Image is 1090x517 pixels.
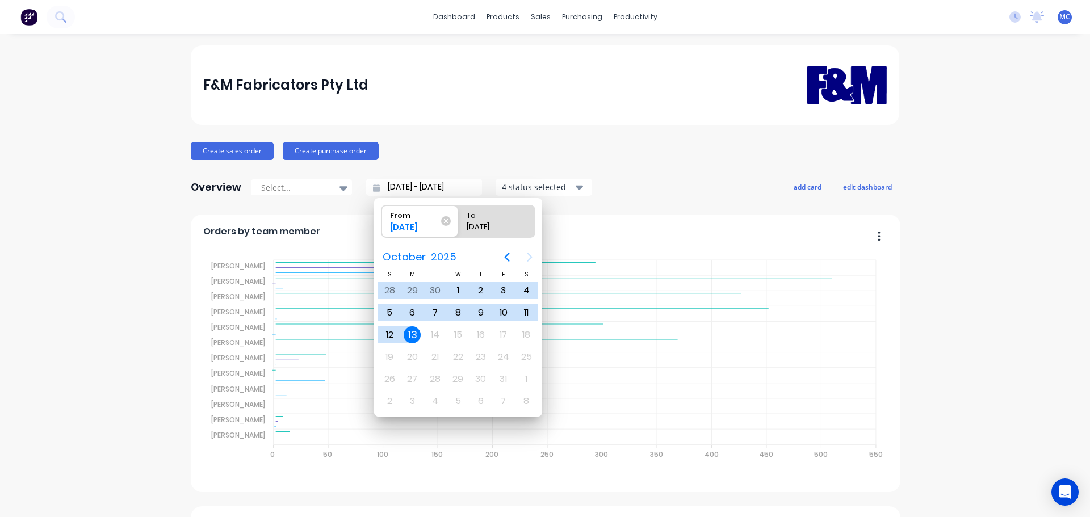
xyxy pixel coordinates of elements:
[270,449,275,459] tspan: 0
[404,393,421,410] div: Monday, November 3, 2025
[380,247,428,267] span: October
[495,282,512,299] div: Friday, October 3, 2025
[378,270,401,279] div: S
[525,9,556,26] div: sales
[376,449,388,459] tspan: 100
[518,393,535,410] div: Saturday, November 8, 2025
[426,304,443,321] div: Tuesday, October 7, 2025
[404,326,421,343] div: Today, Monday, October 13, 2025
[595,449,608,459] tspan: 300
[1059,12,1070,22] span: MC
[518,282,535,299] div: Saturday, October 4, 2025
[211,322,265,332] tspan: [PERSON_NAME]
[404,282,421,299] div: Monday, September 29, 2025
[203,74,368,96] div: F&M Fabricators Pty Ltd
[381,348,398,365] div: Sunday, October 19, 2025
[20,9,37,26] img: Factory
[472,304,489,321] div: Thursday, October 9, 2025
[401,270,424,279] div: M
[556,9,608,26] div: purchasing
[211,261,265,271] tspan: [PERSON_NAME]
[518,371,535,388] div: Saturday, November 1, 2025
[211,353,265,363] tspan: [PERSON_NAME]
[869,449,883,459] tspan: 550
[650,449,663,459] tspan: 350
[836,179,899,194] button: edit dashboard
[485,449,498,459] tspan: 200
[211,400,265,409] tspan: [PERSON_NAME]
[1051,478,1079,506] div: Open Intercom Messenger
[450,348,467,365] div: Wednesday, October 22, 2025
[786,179,829,194] button: add card
[404,304,421,321] div: Monday, October 6, 2025
[211,276,265,286] tspan: [PERSON_NAME]
[381,393,398,410] div: Sunday, November 2, 2025
[472,282,489,299] div: Thursday, October 2, 2025
[704,449,718,459] tspan: 400
[381,282,398,299] div: Sunday, September 28, 2025
[472,348,489,365] div: Thursday, October 23, 2025
[381,326,398,343] div: Sunday, October 12, 2025
[450,393,467,410] div: Wednesday, November 5, 2025
[450,304,467,321] div: Wednesday, October 8, 2025
[450,282,467,299] div: Wednesday, October 1, 2025
[404,348,421,365] div: Monday, October 20, 2025
[495,371,512,388] div: Friday, October 31, 2025
[807,49,887,120] img: F&M Fabricators Pty Ltd
[211,368,265,378] tspan: [PERSON_NAME]
[211,430,265,440] tspan: [PERSON_NAME]
[404,371,421,388] div: Monday, October 27, 2025
[428,247,459,267] span: 2025
[472,393,489,410] div: Thursday, November 6, 2025
[495,326,512,343] div: Friday, October 17, 2025
[518,304,535,321] div: Saturday, October 11, 2025
[211,338,265,347] tspan: [PERSON_NAME]
[211,384,265,394] tspan: [PERSON_NAME]
[385,205,443,221] div: From
[211,292,265,301] tspan: [PERSON_NAME]
[495,393,512,410] div: Friday, November 7, 2025
[385,221,443,237] div: [DATE]
[426,348,443,365] div: Tuesday, October 21, 2025
[191,176,241,199] div: Overview
[518,246,541,268] button: Next page
[814,449,828,459] tspan: 500
[211,307,265,317] tspan: [PERSON_NAME]
[431,449,443,459] tspan: 150
[211,415,265,424] tspan: [PERSON_NAME]
[472,371,489,388] div: Thursday, October 30, 2025
[426,371,443,388] div: Tuesday, October 28, 2025
[375,247,463,267] button: October2025
[426,393,443,410] div: Tuesday, November 4, 2025
[426,326,443,343] div: Tuesday, October 14, 2025
[518,326,535,343] div: Saturday, October 18, 2025
[462,205,520,221] div: To
[469,270,492,279] div: T
[283,142,379,160] button: Create purchase order
[427,9,481,26] a: dashboard
[426,282,443,299] div: Tuesday, September 30, 2025
[450,326,467,343] div: Wednesday, October 15, 2025
[496,246,518,268] button: Previous page
[462,221,520,237] div: [DATE]
[472,326,489,343] div: Thursday, October 16, 2025
[518,348,535,365] div: Saturday, October 25, 2025
[191,142,274,160] button: Create sales order
[323,449,332,459] tspan: 50
[381,304,398,321] div: Sunday, October 5, 2025
[759,449,773,459] tspan: 450
[495,348,512,365] div: Friday, October 24, 2025
[496,179,592,196] button: 4 status selected
[481,9,525,26] div: products
[502,181,573,193] div: 4 status selected
[515,270,538,279] div: S
[540,449,554,459] tspan: 250
[495,304,512,321] div: Friday, October 10, 2025
[203,225,320,238] span: Orders by team member
[424,270,446,279] div: T
[608,9,663,26] div: productivity
[447,270,469,279] div: W
[450,371,467,388] div: Wednesday, October 29, 2025
[492,270,515,279] div: F
[381,371,398,388] div: Sunday, October 26, 2025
